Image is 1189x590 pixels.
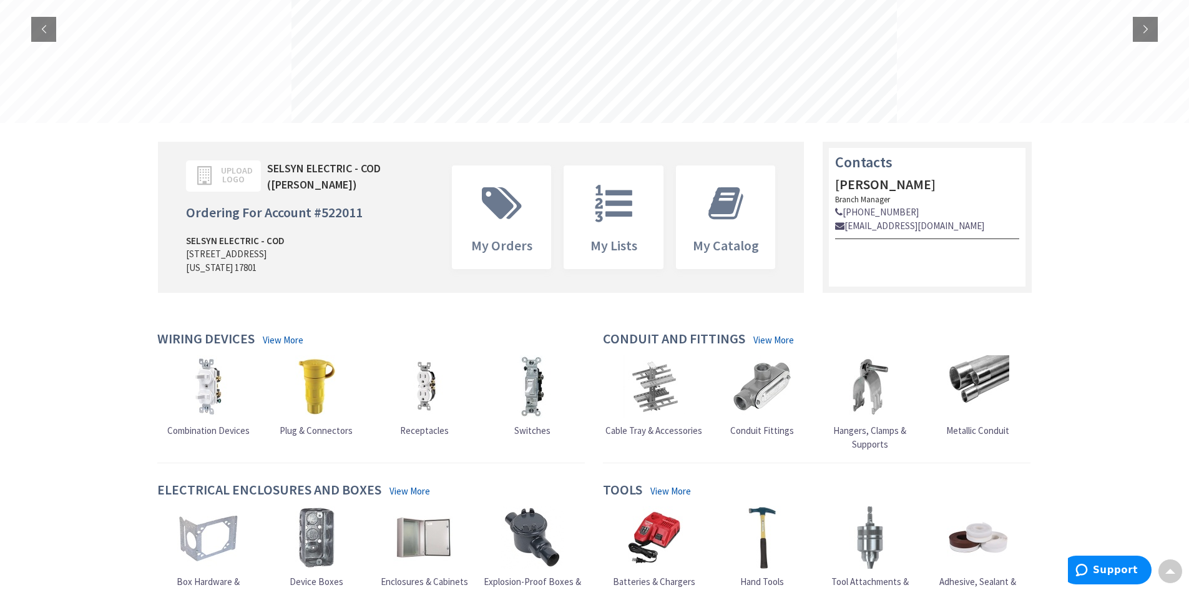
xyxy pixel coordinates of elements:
img: Adhesive, Sealant & Tapes [947,506,1009,569]
img: Device Boxes [285,506,348,569]
h4: Electrical Enclosures and Boxes [157,482,381,500]
img: Switches [501,355,564,418]
span: Conduit Fittings [730,425,794,436]
a: Hand Tools Hand Tools [731,506,793,588]
a: Batteries & Chargers Batteries & Chargers [613,506,695,588]
img: Batteries & Chargers [623,506,685,569]
a: View More [753,333,794,347]
a: Cable Tray & Accessories Cable Tray & Accessories [605,355,702,437]
h4: [PERSON_NAME] [835,177,1019,192]
div: [US_STATE] 17801 [186,261,321,274]
img: Conduit Fittings [731,355,793,418]
a: View More [389,484,430,498]
span: Metallic Conduit [946,425,1009,436]
span: 522011 [321,204,363,221]
a: My Lists [564,166,663,268]
img: Combination Devices [177,355,240,418]
a: Receptacles Receptacles [393,355,456,437]
a: [PHONE_NUMBER] [835,205,919,219]
a: Device Boxes Device Boxes [285,506,348,588]
img: Receptacles [393,355,456,418]
img: Hand Tools [731,506,793,569]
a: Plug & Connectors Plug & Connectors [280,355,353,437]
span: Combination Devices [167,425,250,436]
strong: SELSYN ELECTRIC - COD [186,235,285,247]
img: Explosion-Proof Boxes & Accessories [501,506,564,569]
span: Hangers, Clamps & Supports [833,425,906,450]
span: My Catalog [693,237,759,254]
img: Metallic Conduit [947,355,1009,418]
span: Hand Tools [740,576,784,588]
img: Cable Tray & Accessories [623,355,685,418]
div: SELSYN ELECTRIC - COD [267,160,381,177]
span: Device Boxes [290,576,343,588]
span: Receptacles [400,425,449,436]
a: My Catalog [677,166,775,268]
span: My Lists [590,237,637,254]
div: ([PERSON_NAME]) [267,177,381,193]
a: Conduit Fittings Conduit Fittings [730,355,794,437]
small: Branch Manager [835,195,890,205]
a: Switches Switches [501,355,564,437]
img: Enclosures & Cabinets [393,506,456,569]
span: Upload Logo [215,166,246,184]
img: Plug & Connectors [285,355,348,418]
h4: Conduit and Fittings [603,331,745,349]
h4: Wiring Devices [157,331,255,349]
img: Tool Attachments & Accessories [839,506,901,569]
img: Box Hardware & Accessories [177,506,240,569]
iframe: Opens a widget where you can find more information [1068,556,1152,587]
span: Enclosures & Cabinets [381,576,468,588]
a: Metallic Conduit Metallic Conduit [946,355,1009,437]
span: Switches [514,425,550,436]
h3: Contacts [835,154,1019,170]
a: [EMAIL_ADDRESS][DOMAIN_NAME] [835,219,984,232]
a: Enclosures & Cabinets Enclosures & Cabinets [381,506,468,588]
img: Hangers, Clamps & Supports [839,355,901,418]
a: View More [650,484,691,498]
span: Plug & Connectors [280,425,353,436]
h4: Tools [603,482,642,500]
span: Cable Tray & Accessories [605,425,702,436]
span: My Orders [471,237,532,254]
div: [STREET_ADDRESS] [186,247,321,260]
a: My Orders [453,166,551,268]
h4: Ordering For Account # [186,205,363,220]
a: View More [263,333,303,347]
a: Combination Devices Combination Devices [167,355,250,437]
span: Batteries & Chargers [613,576,695,588]
a: Hangers, Clamps & Supports Hangers, Clamps & Supports [819,355,921,451]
